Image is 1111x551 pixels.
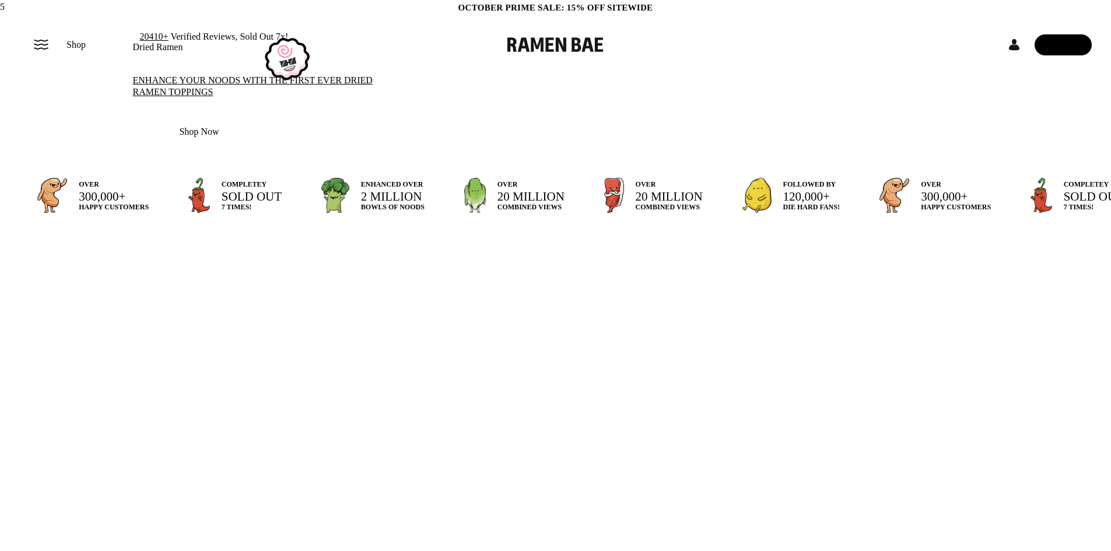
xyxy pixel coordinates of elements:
span: October Prime Sale: 15% off Sitewide [458,3,653,12]
u: ENHANCE YOUR NOODS WITH THE FIRST EVER DRIED RAMEN TOPPINGS [133,75,373,97]
a: Shop [66,34,86,55]
span: Shop Now [179,125,219,139]
div: Cart [1035,31,1092,59]
button: Mobile Menu Trigger [33,40,49,50]
span: Cart [1054,40,1073,50]
span: Shop [66,38,86,52]
a: Shop Now [133,115,266,148]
